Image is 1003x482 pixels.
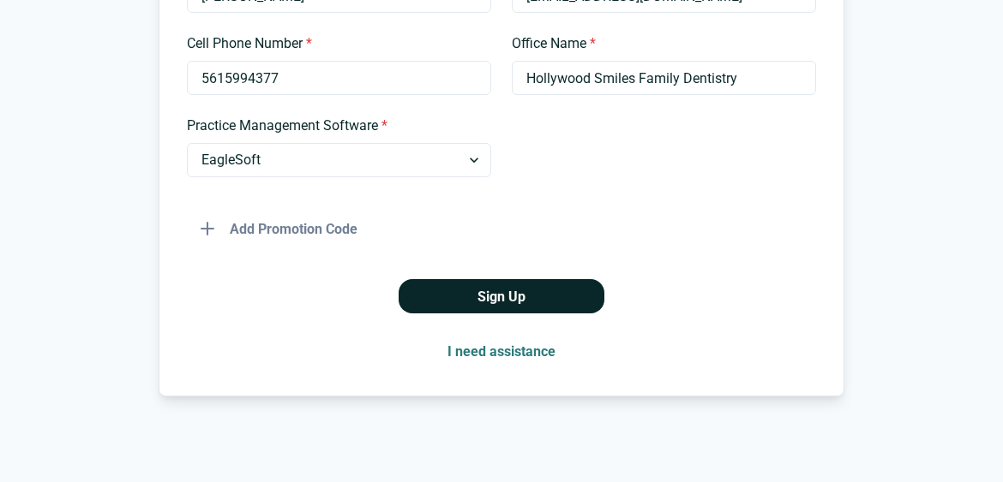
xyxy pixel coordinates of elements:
label: Office Name [512,33,806,54]
input: Type your office name and address [512,61,816,95]
label: Practice Management Software [187,116,481,136]
button: Add Promotion Code [187,211,371,246]
button: I need assistance [434,334,569,368]
label: Cell Phone Number [187,33,481,54]
button: Sign Up [399,279,604,313]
